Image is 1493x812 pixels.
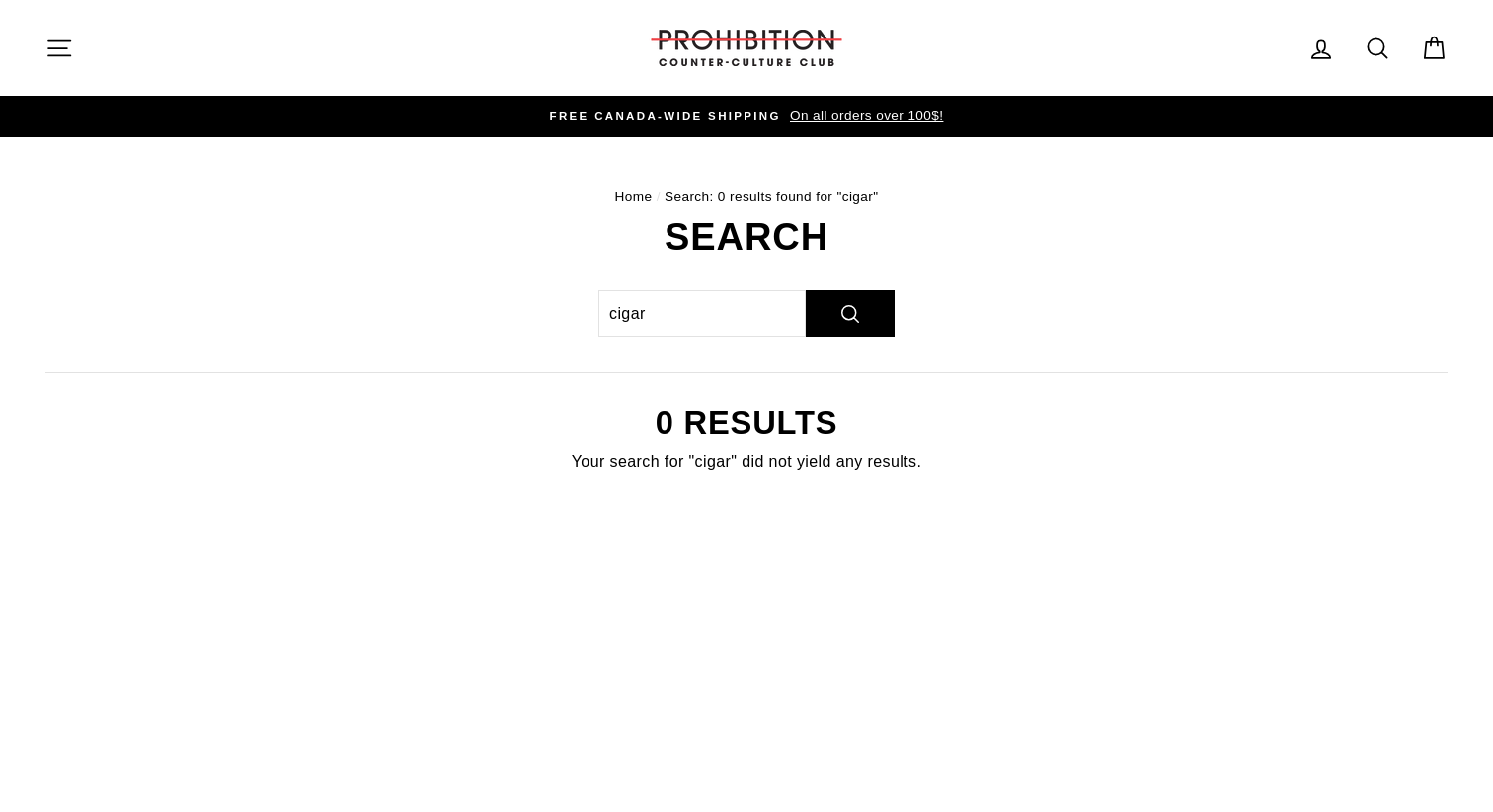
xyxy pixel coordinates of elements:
span: / [657,189,661,204]
nav: breadcrumbs [45,186,1448,208]
span: On all orders over 100$! [785,109,943,123]
a: Home [615,189,653,204]
p: Your search for "cigar" did not yield any results. [45,449,1448,475]
img: PROHIBITION COUNTER-CULTURE CLUB [648,30,845,66]
h2: 0 results [45,407,1448,440]
input: Search our store [598,290,806,337]
span: Search: 0 results found for "cigar" [665,189,878,204]
h1: Search [45,218,1448,256]
span: FREE CANADA-WIDE SHIPPING [550,111,781,122]
a: FREE CANADA-WIDE SHIPPING On all orders over 100$! [50,106,1443,127]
